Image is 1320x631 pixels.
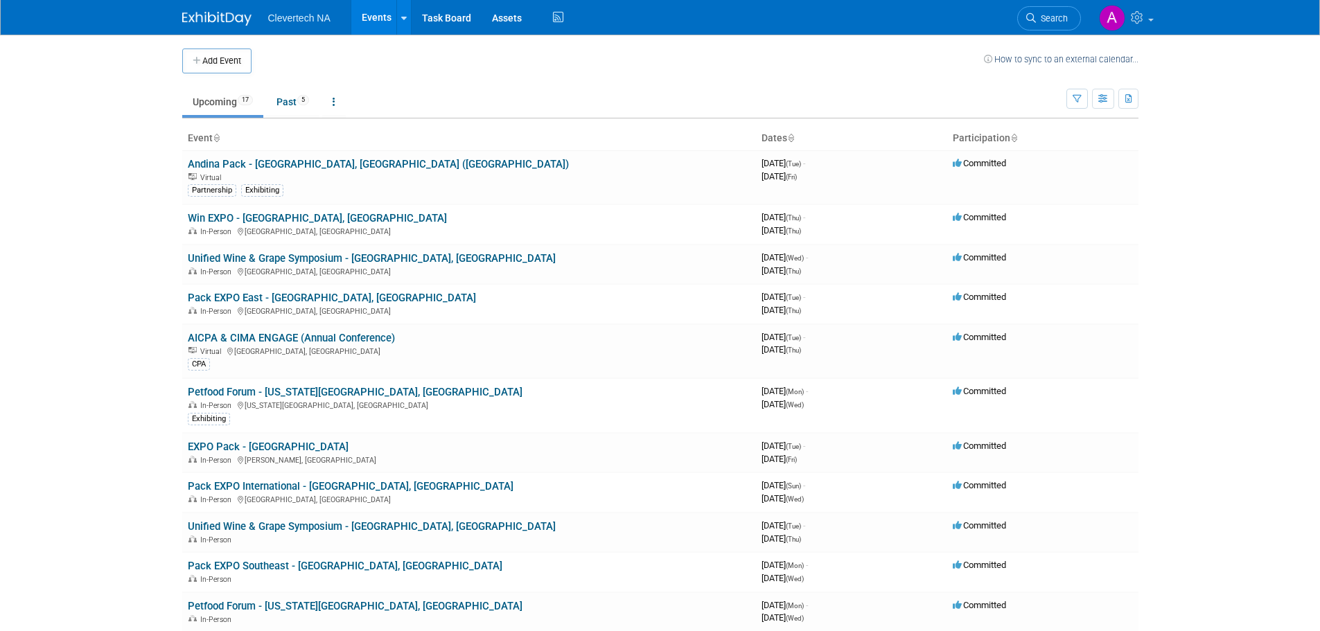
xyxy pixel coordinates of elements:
span: - [803,332,805,342]
img: In-Person Event [188,535,197,542]
a: AICPA & CIMA ENGAGE (Annual Conference) [188,332,395,344]
span: In-Person [200,307,236,316]
a: Unified Wine & Grape Symposium - [GEOGRAPHIC_DATA], [GEOGRAPHIC_DATA] [188,520,556,533]
span: (Wed) [786,495,804,503]
span: In-Person [200,227,236,236]
span: [DATE] [762,332,805,342]
span: In-Person [200,267,236,276]
span: [DATE] [762,292,805,302]
span: - [803,292,805,302]
span: In-Person [200,535,236,544]
span: (Tue) [786,443,801,450]
img: In-Person Event [188,267,197,274]
a: Sort by Event Name [213,132,220,143]
img: In-Person Event [188,615,197,622]
span: (Sun) [786,482,801,490]
span: [DATE] [762,252,808,263]
span: - [803,441,805,451]
span: Committed [953,292,1006,302]
span: [DATE] [762,560,808,570]
span: Committed [953,158,1006,168]
span: (Thu) [786,307,801,314]
img: ExhibitDay [182,12,252,26]
span: In-Person [200,575,236,584]
span: Committed [953,212,1006,222]
a: Past5 [266,89,319,115]
span: 17 [238,95,253,105]
span: - [803,520,805,531]
span: Committed [953,520,1006,531]
img: In-Person Event [188,307,197,314]
span: (Wed) [786,614,804,622]
span: [DATE] [762,212,805,222]
a: Sort by Start Date [787,132,794,143]
img: In-Person Event [188,227,197,234]
span: Committed [953,560,1006,570]
span: Committed [953,332,1006,342]
span: [DATE] [762,573,804,583]
span: [DATE] [762,171,797,181]
span: In-Person [200,401,236,410]
span: - [803,480,805,490]
img: In-Person Event [188,495,197,502]
span: (Mon) [786,388,804,396]
div: Partnership [188,184,236,197]
a: Pack EXPO East - [GEOGRAPHIC_DATA], [GEOGRAPHIC_DATA] [188,292,476,304]
span: (Thu) [786,535,801,543]
span: [DATE] [762,305,801,315]
span: Committed [953,386,1006,396]
th: Participation [947,127,1138,150]
span: (Fri) [786,456,797,463]
img: Virtual Event [188,173,197,180]
span: [DATE] [762,344,801,355]
span: [DATE] [762,600,808,610]
span: (Tue) [786,522,801,530]
a: Search [1017,6,1081,30]
span: [DATE] [762,454,797,464]
span: (Thu) [786,227,801,235]
span: (Thu) [786,267,801,275]
th: Event [182,127,756,150]
span: Committed [953,600,1006,610]
span: Committed [953,480,1006,490]
span: Search [1036,13,1068,24]
img: Virtual Event [188,347,197,354]
span: - [803,212,805,222]
span: - [806,386,808,396]
span: (Mon) [786,562,804,569]
a: Sort by Participation Type [1010,132,1017,143]
th: Dates [756,127,947,150]
span: [DATE] [762,399,804,409]
div: CPA [188,358,210,371]
a: How to sync to an external calendar... [984,54,1138,64]
span: In-Person [200,615,236,624]
img: In-Person Event [188,575,197,582]
span: 5 [297,95,309,105]
a: Petfood Forum - [US_STATE][GEOGRAPHIC_DATA], [GEOGRAPHIC_DATA] [188,386,522,398]
span: (Tue) [786,334,801,341]
div: [GEOGRAPHIC_DATA], [GEOGRAPHIC_DATA] [188,225,750,236]
div: [GEOGRAPHIC_DATA], [GEOGRAPHIC_DATA] [188,493,750,504]
a: Pack EXPO Southeast - [GEOGRAPHIC_DATA], [GEOGRAPHIC_DATA] [188,560,502,572]
span: [DATE] [762,441,805,451]
div: [GEOGRAPHIC_DATA], [GEOGRAPHIC_DATA] [188,345,750,356]
span: (Wed) [786,254,804,262]
span: - [803,158,805,168]
a: Unified Wine & Grape Symposium - [GEOGRAPHIC_DATA], [GEOGRAPHIC_DATA] [188,252,556,265]
a: Win EXPO - [GEOGRAPHIC_DATA], [GEOGRAPHIC_DATA] [188,212,447,224]
span: [DATE] [762,158,805,168]
div: [GEOGRAPHIC_DATA], [GEOGRAPHIC_DATA] [188,265,750,276]
div: [GEOGRAPHIC_DATA], [GEOGRAPHIC_DATA] [188,305,750,316]
span: - [806,252,808,263]
button: Add Event [182,48,252,73]
div: [US_STATE][GEOGRAPHIC_DATA], [GEOGRAPHIC_DATA] [188,399,750,410]
span: [DATE] [762,265,801,276]
span: Virtual [200,347,225,356]
span: [DATE] [762,612,804,623]
span: Clevertech NA [268,12,331,24]
span: [DATE] [762,386,808,396]
a: Upcoming17 [182,89,263,115]
span: (Wed) [786,401,804,409]
span: - [806,560,808,570]
span: Virtual [200,173,225,182]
